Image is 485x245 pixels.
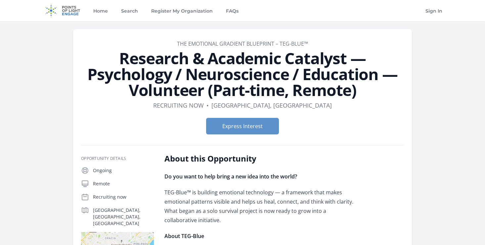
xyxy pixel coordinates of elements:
p: [GEOGRAPHIC_DATA], [GEOGRAPHIC_DATA], [GEOGRAPHIC_DATA] [93,207,154,227]
dd: [GEOGRAPHIC_DATA], [GEOGRAPHIC_DATA] [211,101,332,110]
p: TEG-Blue™ is building emotional technology — a framework that makes emotional patterns visible an... [164,188,358,225]
div: • [206,101,209,110]
p: Ongoing [93,167,154,174]
strong: About TEG-Blue [164,232,204,240]
p: Recruiting now [93,194,154,200]
h1: Research & Academic Catalyst — Psychology / Neuroscience / Education — Volunteer (Part-time, Remote) [81,50,404,98]
dd: Recruiting now [153,101,204,110]
button: Express Interest [206,118,279,134]
h2: About this Opportunity [164,153,358,164]
h3: Opportunity Details [81,156,154,161]
a: The Emotional Gradient Blueprint – TEG-Blue™ [177,40,308,47]
p: Remote [93,180,154,187]
strong: Do you want to help bring a new idea into the world? [164,173,297,180]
